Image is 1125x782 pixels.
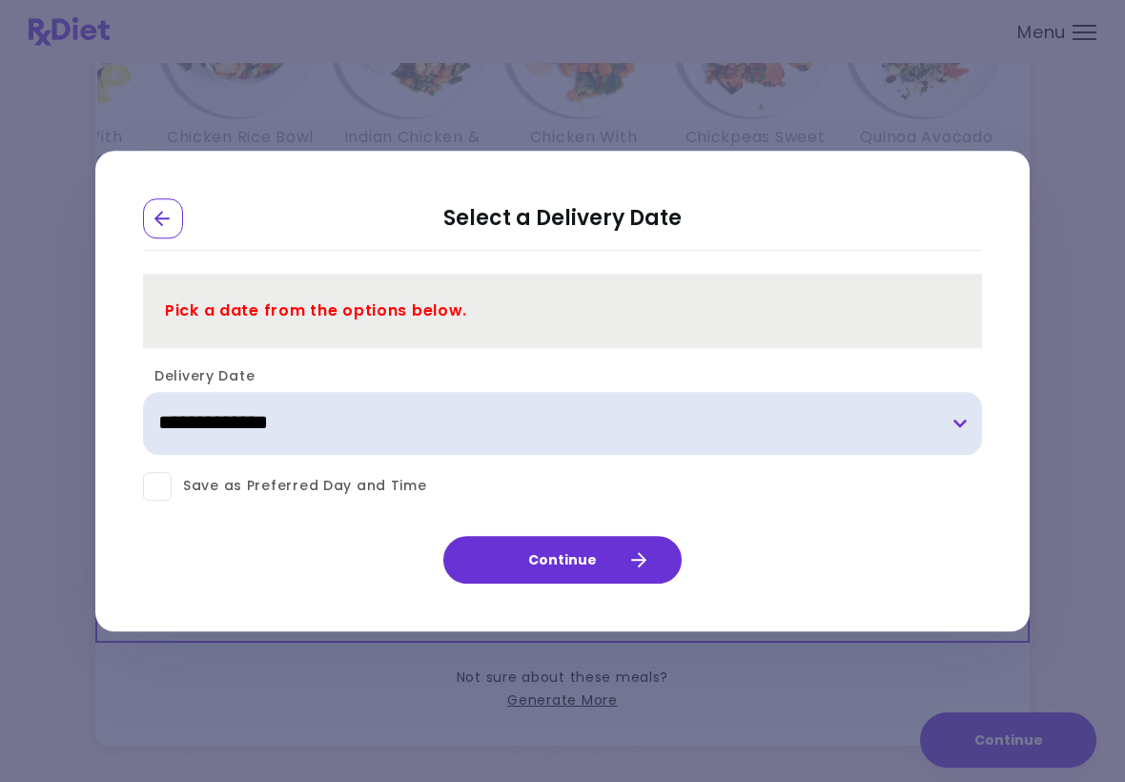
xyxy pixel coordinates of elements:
button: Continue [443,536,682,584]
div: Pick a date from the options below. [143,274,982,348]
label: Delivery Date [143,366,255,385]
div: Go Back [143,198,183,238]
h2: Select a Delivery Date [143,198,982,251]
span: Save as Preferred Day and Time [172,474,427,498]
